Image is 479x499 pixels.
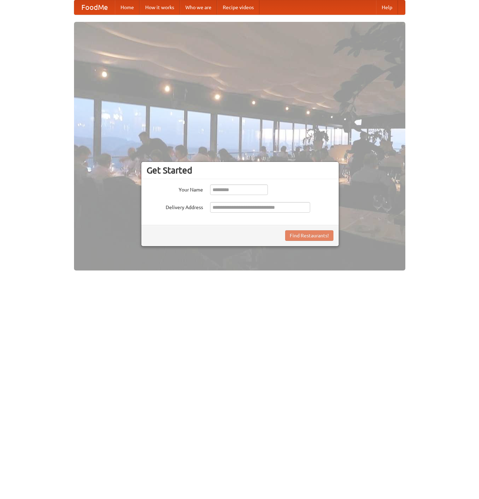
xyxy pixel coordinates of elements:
[217,0,259,14] a: Recipe videos
[147,202,203,211] label: Delivery Address
[147,184,203,193] label: Your Name
[147,165,333,176] h3: Get Started
[74,0,115,14] a: FoodMe
[285,230,333,241] button: Find Restaurants!
[180,0,217,14] a: Who we are
[140,0,180,14] a: How it works
[376,0,398,14] a: Help
[115,0,140,14] a: Home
